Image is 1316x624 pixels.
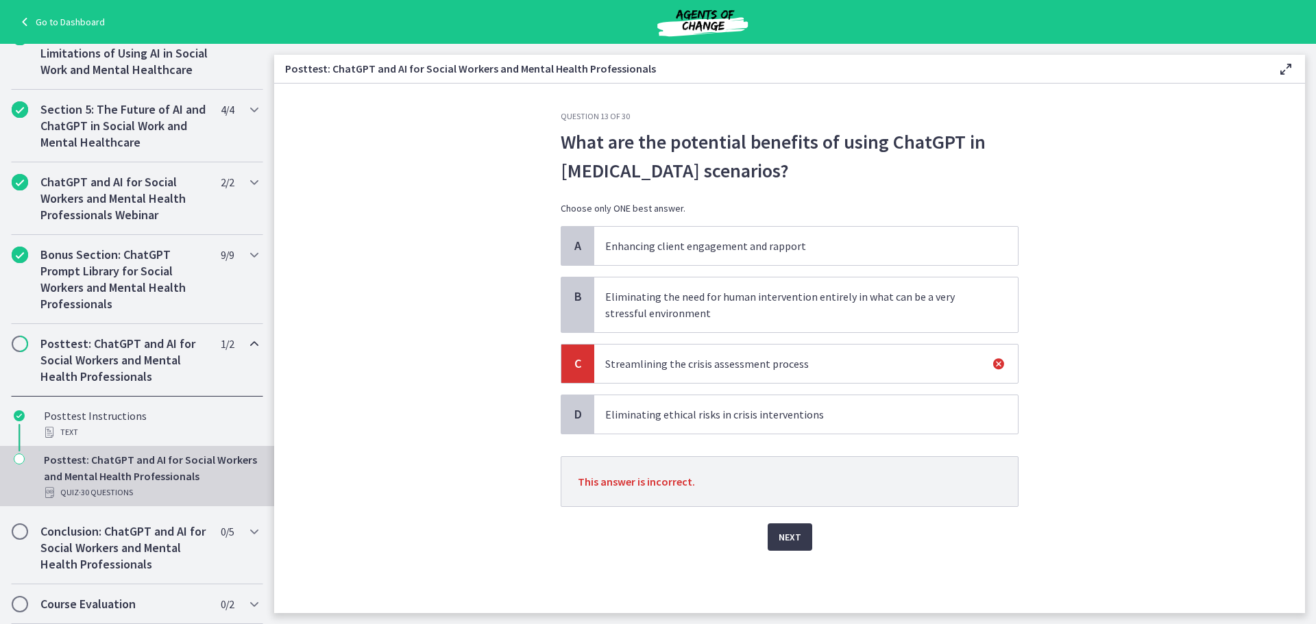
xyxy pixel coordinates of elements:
p: Eliminating ethical risks in crisis interventions [605,406,979,423]
div: Posttest Instructions [44,408,258,440]
span: A [570,238,586,254]
span: 0 / 2 [221,596,234,612]
h3: Question 13 of 30 [561,111,1019,122]
h2: Section 4: Challenges and Limitations of Using AI in Social Work and Mental Healthcare [40,29,208,78]
i: Completed [12,247,28,263]
img: Agents of Change [620,5,785,38]
div: Quiz [44,484,258,501]
span: C [570,355,586,372]
span: 9 / 9 [221,247,234,263]
h2: Section 5: The Future of AI and ChatGPT in Social Work and Mental Healthcare [40,101,208,151]
i: Completed [12,101,28,118]
p: Enhancing client engagement and rapport [605,238,979,254]
span: B [570,288,586,305]
a: Go to Dashboard [16,14,105,30]
i: Completed [14,410,25,421]
p: Streamlining the crisis assessment process [605,355,979,372]
span: Next [779,529,801,545]
h2: Bonus Section: ChatGPT Prompt Library for Social Workers and Mental Health Professionals [40,247,208,312]
span: 0 / 5 [221,523,234,540]
div: Text [44,424,258,440]
h2: Course Evaluation [40,596,208,612]
h3: Posttest: ChatGPT and AI for Social Workers and Mental Health Professionals [285,60,1256,77]
span: D [570,406,586,423]
span: 2 / 2 [221,174,234,190]
span: · 30 Questions [79,484,133,501]
div: Posttest: ChatGPT and AI for Social Workers and Mental Health Professionals [44,451,258,501]
i: Completed [12,174,28,190]
h2: Conclusion: ChatGPT and AI for Social Workers and Mental Health Professionals [40,523,208,573]
span: This answer is incorrect. [578,475,695,488]
p: Choose only ONE best answer. [561,201,1019,215]
p: Eliminating the need for human intervention entirely in what can be a very stressful environment [605,288,979,321]
p: What are the potential benefits of using ChatGPT in [MEDICAL_DATA] scenarios? [561,127,1019,185]
button: Next [768,523,812,551]
h2: Posttest: ChatGPT and AI for Social Workers and Mental Health Professionals [40,336,208,385]
span: 4 / 4 [221,101,234,118]
h2: ChatGPT and AI for Social Workers and Mental Health Professionals Webinar [40,174,208,223]
span: 1 / 2 [221,336,234,352]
